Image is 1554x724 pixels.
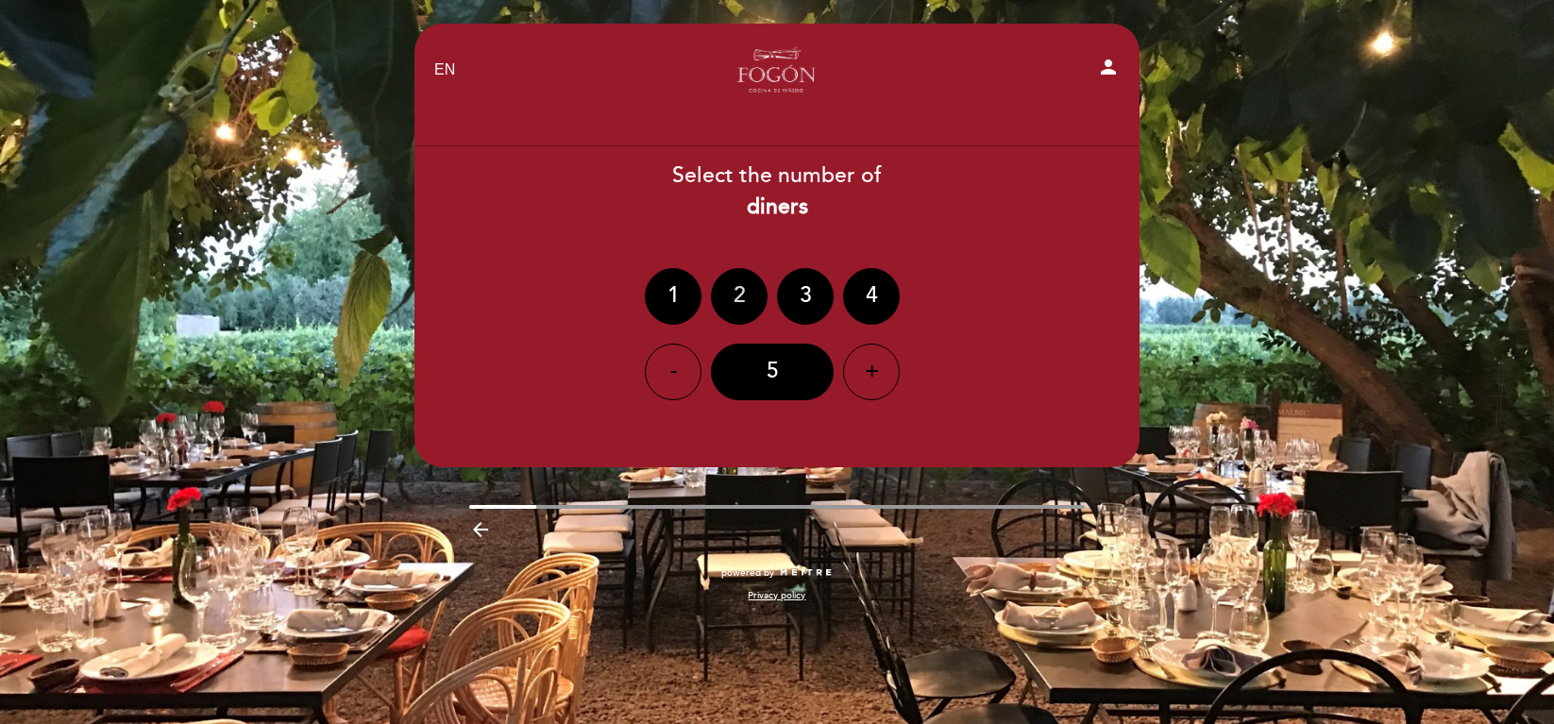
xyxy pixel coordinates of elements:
[777,268,834,325] div: 3
[779,568,833,578] img: MEITRE
[469,518,492,541] i: arrow_backward
[747,194,808,220] b: diners
[1097,56,1120,85] button: person
[843,268,900,325] div: 4
[645,268,701,325] div: 1
[721,566,833,580] a: powered by
[748,589,805,602] a: Privacy policy
[414,160,1140,223] div: Select the number of
[645,344,701,400] div: -
[711,268,768,325] div: 2
[1097,56,1120,78] i: person
[843,344,900,400] div: +
[659,44,895,96] a: Fogón - Cocina de viñedo by [PERSON_NAME]
[711,344,834,400] div: 5
[721,566,774,580] span: powered by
